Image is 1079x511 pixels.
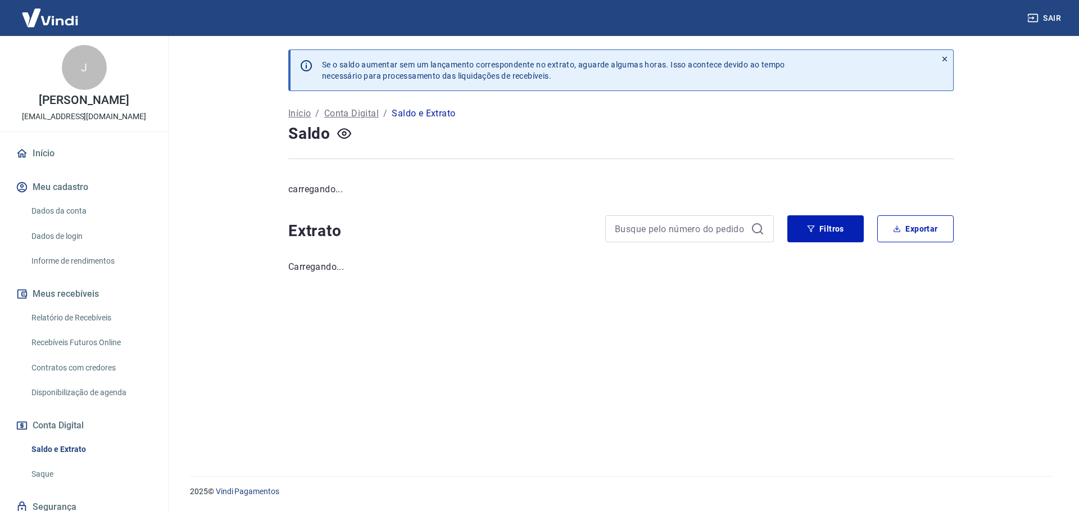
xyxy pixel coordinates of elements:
a: Saldo e Extrato [27,438,155,461]
h4: Extrato [288,220,592,242]
button: Meus recebíveis [13,282,155,306]
a: Dados da conta [27,200,155,223]
button: Meu cadastro [13,175,155,200]
p: [PERSON_NAME] [39,94,129,106]
a: Início [288,107,311,120]
button: Filtros [787,215,864,242]
p: / [383,107,387,120]
p: Carregando... [288,260,954,274]
img: Vindi [13,1,87,35]
a: Dados de login [27,225,155,248]
button: Exportar [877,215,954,242]
p: Se o saldo aumentar sem um lançamento correspondente no extrato, aguarde algumas horas. Isso acon... [322,59,785,82]
a: Informe de rendimentos [27,250,155,273]
a: Disponibilização de agenda [27,381,155,404]
h4: Saldo [288,123,330,145]
a: Contratos com credores [27,356,155,379]
p: Saldo e Extrato [392,107,455,120]
p: [EMAIL_ADDRESS][DOMAIN_NAME] [22,111,146,123]
p: / [315,107,319,120]
a: Início [13,141,155,166]
a: Saque [27,463,155,486]
p: 2025 © [190,486,1052,498]
div: J [62,45,107,90]
a: Vindi Pagamentos [216,487,279,496]
p: carregando... [288,183,954,196]
button: Sair [1025,8,1066,29]
input: Busque pelo número do pedido [615,220,746,237]
a: Recebíveis Futuros Online [27,331,155,354]
button: Conta Digital [13,413,155,438]
a: Relatório de Recebíveis [27,306,155,329]
a: Conta Digital [324,107,379,120]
